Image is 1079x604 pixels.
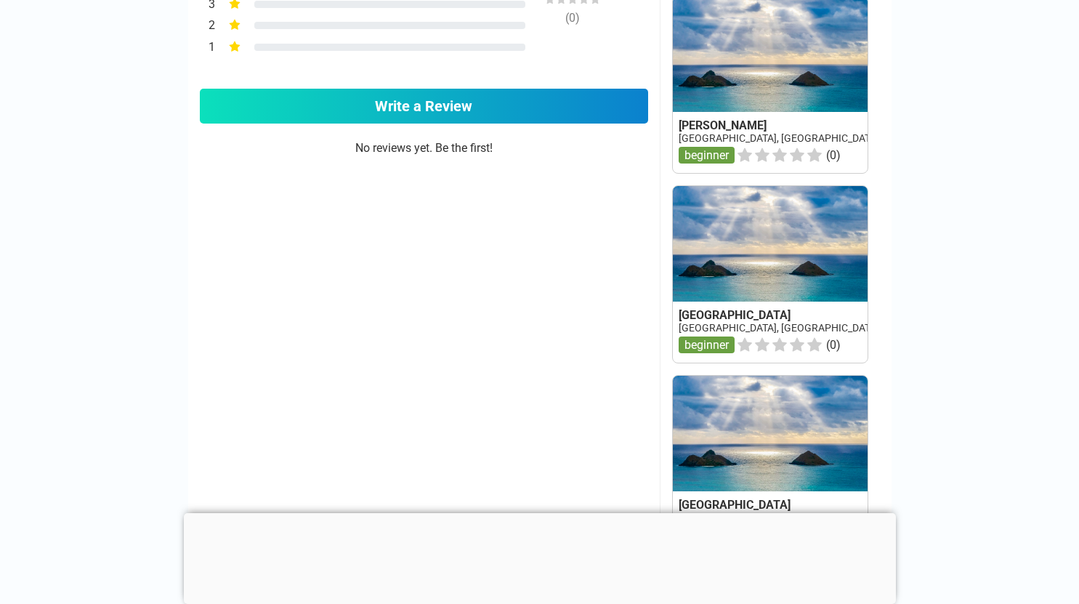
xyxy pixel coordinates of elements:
[200,141,648,227] div: No reviews yet. Be the first!
[518,11,627,25] div: ( 0 )
[679,512,1032,523] a: [GEOGRAPHIC_DATA], [GEOGRAPHIC_DATA][US_STATE], [GEOGRAPHIC_DATA]
[184,513,896,600] iframe: Advertisement
[200,89,648,124] a: Write a Review
[679,322,1032,334] a: [GEOGRAPHIC_DATA], [GEOGRAPHIC_DATA][US_STATE], [GEOGRAPHIC_DATA]
[200,39,216,57] div: 1
[679,132,930,144] a: [GEOGRAPHIC_DATA], [GEOGRAPHIC_DATA][US_STATE]
[200,17,216,36] div: 2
